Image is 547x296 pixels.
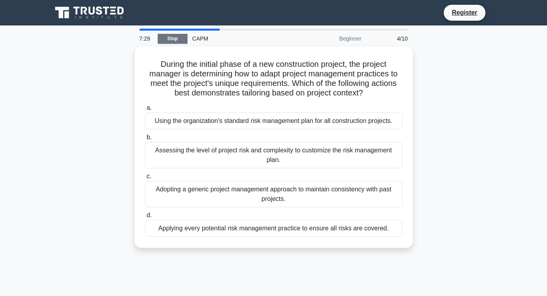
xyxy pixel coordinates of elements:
[147,134,152,140] span: b.
[147,104,152,111] span: a.
[297,31,366,47] div: Beginner
[366,31,413,47] div: 4/10
[147,212,152,218] span: d.
[135,31,158,47] div: 7:29
[187,31,297,47] div: CAPM
[145,113,402,129] div: Using the organization's standard risk management plan for all construction projects.
[158,34,187,44] a: Stop
[147,173,151,179] span: c.
[145,181,402,207] div: Adopting a generic project management approach to maintain consistency with past projects.
[144,59,403,98] h5: During the initial phase of a new construction project, the project manager is determining how to...
[145,220,402,237] div: Applying every potential risk management practice to ensure all risks are covered.
[447,8,482,18] a: Register
[145,142,402,168] div: Assessing the level of project risk and complexity to customize the risk management plan.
